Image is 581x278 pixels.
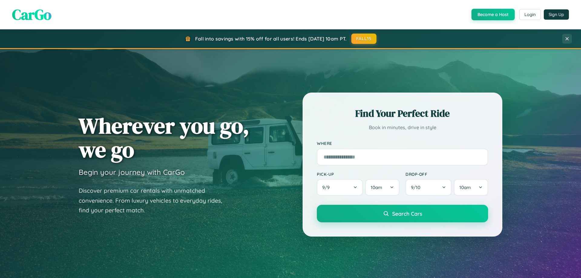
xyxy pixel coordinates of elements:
[79,168,185,177] h3: Begin your journey with CarGo
[392,210,422,217] span: Search Cars
[12,5,51,25] span: CarGo
[411,185,423,190] span: 9 / 10
[317,205,488,222] button: Search Cars
[471,9,515,20] button: Become a Host
[405,179,451,196] button: 9/10
[317,141,488,146] label: Where
[317,123,488,132] p: Book in minutes, drive in style
[195,36,347,42] span: Fall into savings with 15% off for all users! Ends [DATE] 10am PT.
[405,172,488,177] label: Drop-off
[351,34,377,44] button: FALL15
[317,172,399,177] label: Pick-up
[519,9,541,20] button: Login
[459,185,471,190] span: 10am
[322,185,333,190] span: 9 / 9
[365,179,399,196] button: 10am
[317,107,488,120] h2: Find Your Perfect Ride
[454,179,488,196] button: 10am
[544,9,569,20] button: Sign Up
[79,114,249,162] h1: Wherever you go, we go
[79,186,230,215] p: Discover premium car rentals with unmatched convenience. From luxury vehicles to everyday rides, ...
[371,185,382,190] span: 10am
[317,179,363,196] button: 9/9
